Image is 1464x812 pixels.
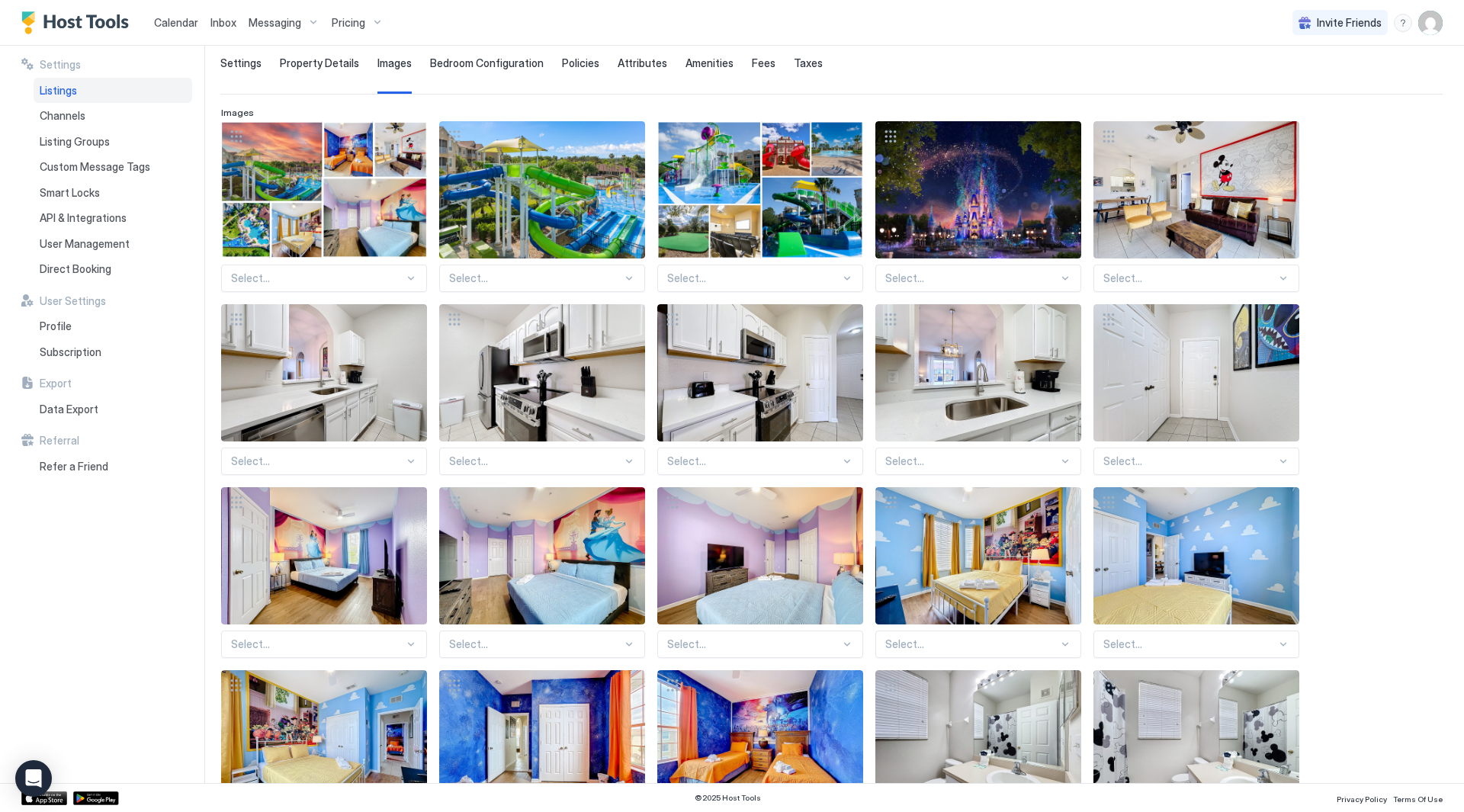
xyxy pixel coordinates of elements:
[221,121,427,292] div: View imageSelect...
[685,56,734,70] span: Amenities
[657,121,863,258] div: View image
[562,56,599,70] span: Policies
[875,121,1081,258] div: View image
[73,791,119,805] a: Google Play Store
[430,56,544,70] span: Bedroom Configuration
[40,84,77,98] span: Listings
[34,103,192,129] a: Channels
[40,377,72,390] span: Export
[40,58,81,72] span: Settings
[34,256,192,282] a: Direct Booking
[875,487,1081,624] div: View image
[40,403,98,416] span: Data Export
[875,670,1081,807] div: View image
[34,129,192,155] a: Listing Groups
[1093,304,1299,475] div: View imageSelect...
[1093,487,1299,658] div: View imageSelect...
[15,760,52,797] div: Open Intercom Messenger
[40,160,150,174] span: Custom Message Tags
[40,109,85,123] span: Channels
[34,454,192,480] a: Refer a Friend
[40,237,130,251] span: User Management
[34,313,192,339] a: Profile
[332,16,365,30] span: Pricing
[280,56,359,70] span: Property Details
[40,345,101,359] span: Subscription
[657,670,863,807] div: View image
[1337,794,1387,804] span: Privacy Policy
[1393,790,1443,806] a: Terms Of Use
[1317,16,1382,30] span: Invite Friends
[34,339,192,365] a: Subscription
[34,78,192,104] a: Listings
[40,294,106,308] span: User Settings
[249,16,301,30] span: Messaging
[439,304,645,441] div: View image
[1393,794,1443,804] span: Terms Of Use
[40,135,110,149] span: Listing Groups
[210,14,236,30] a: Inbox
[657,487,863,624] div: View image
[1093,670,1299,807] div: View image
[34,180,192,206] a: Smart Locks
[875,487,1081,658] div: View imageSelect...
[657,304,863,441] div: View image
[875,304,1081,441] div: View image
[1093,304,1299,441] div: View image
[34,396,192,422] a: Data Export
[220,56,262,70] span: Settings
[221,121,427,258] div: View image
[377,56,412,70] span: Images
[1093,121,1299,258] div: View image
[875,121,1081,292] div: View imageSelect...
[40,186,100,200] span: Smart Locks
[21,791,67,805] a: App Store
[40,319,72,333] span: Profile
[752,56,775,70] span: Fees
[221,304,427,475] div: View imageSelect...
[439,121,645,258] div: View image
[21,11,136,34] a: Host Tools Logo
[154,16,198,29] span: Calendar
[34,231,192,257] a: User Management
[1394,14,1412,32] div: menu
[34,154,192,180] a: Custom Message Tags
[40,211,127,225] span: API & Integrations
[657,304,863,475] div: View imageSelect...
[439,487,645,658] div: View imageSelect...
[1337,790,1387,806] a: Privacy Policy
[221,304,427,441] div: View image
[794,56,823,70] span: Taxes
[40,262,111,276] span: Direct Booking
[657,121,863,292] div: View imageSelect...
[657,487,863,658] div: View imageSelect...
[439,487,645,624] div: View image
[154,14,198,30] a: Calendar
[40,434,79,448] span: Referral
[1093,487,1299,624] div: View image
[221,670,427,807] div: View image
[210,16,236,29] span: Inbox
[695,793,761,803] span: © 2025 Host Tools
[221,487,427,624] div: View image
[40,460,108,473] span: Refer a Friend
[439,304,645,475] div: View imageSelect...
[34,205,192,231] a: API & Integrations
[875,304,1081,475] div: View imageSelect...
[618,56,667,70] span: Attributes
[221,487,427,658] div: View imageSelect...
[439,121,645,292] div: View imageSelect...
[221,107,254,118] span: Images
[1418,11,1443,35] div: User profile
[439,670,645,807] div: View image
[1093,121,1299,292] div: View imageSelect...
